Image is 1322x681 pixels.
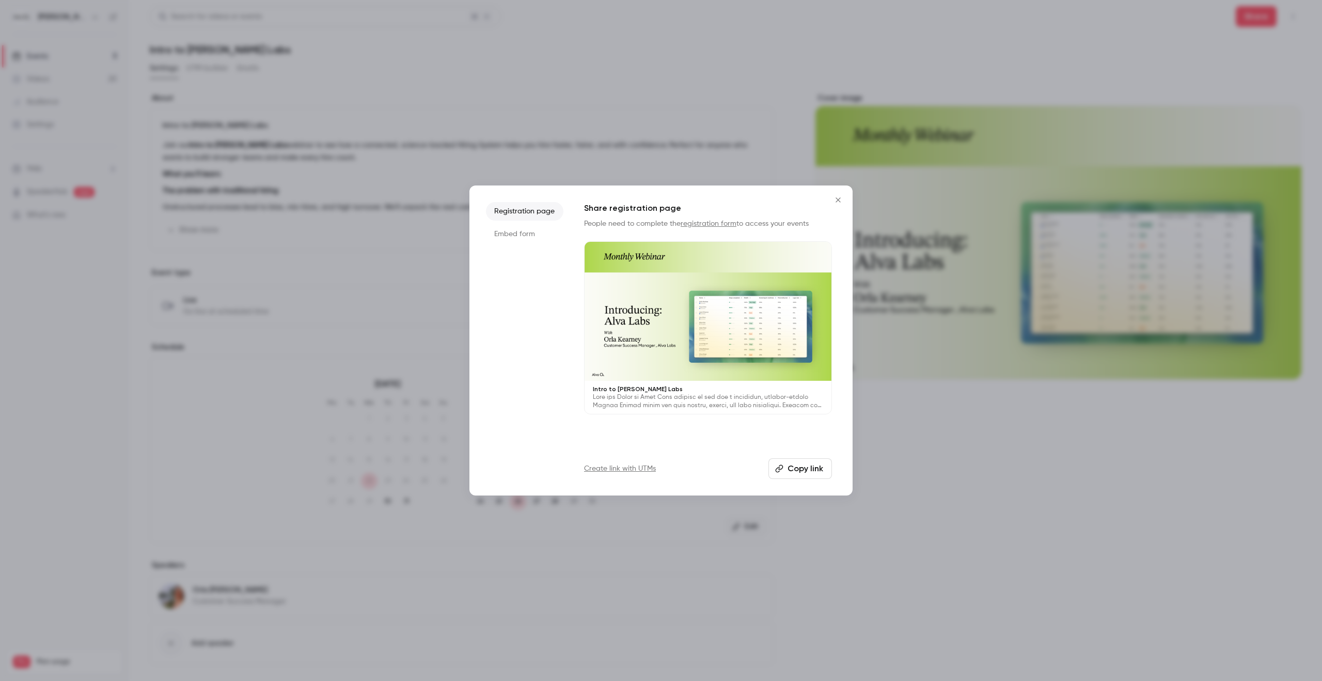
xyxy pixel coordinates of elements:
[584,202,832,214] h1: Share registration page
[593,385,823,393] p: Intro to [PERSON_NAME] Labs
[584,219,832,229] p: People need to complete the to access your events
[486,225,563,243] li: Embed form
[584,241,832,414] a: Intro to [PERSON_NAME] LabsLore ips Dolor si Amet Cons adipisc el sed doe t incididun, utlabor-et...
[486,202,563,221] li: Registration page
[768,458,832,479] button: Copy link
[584,463,656,474] a: Create link with UTMs
[828,190,848,210] button: Close
[593,393,823,410] p: Lore ips Dolor si Amet Cons adipisc el sed doe t incididun, utlabor-etdolo Magnaa Enimad minim ve...
[681,220,736,227] a: registration form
